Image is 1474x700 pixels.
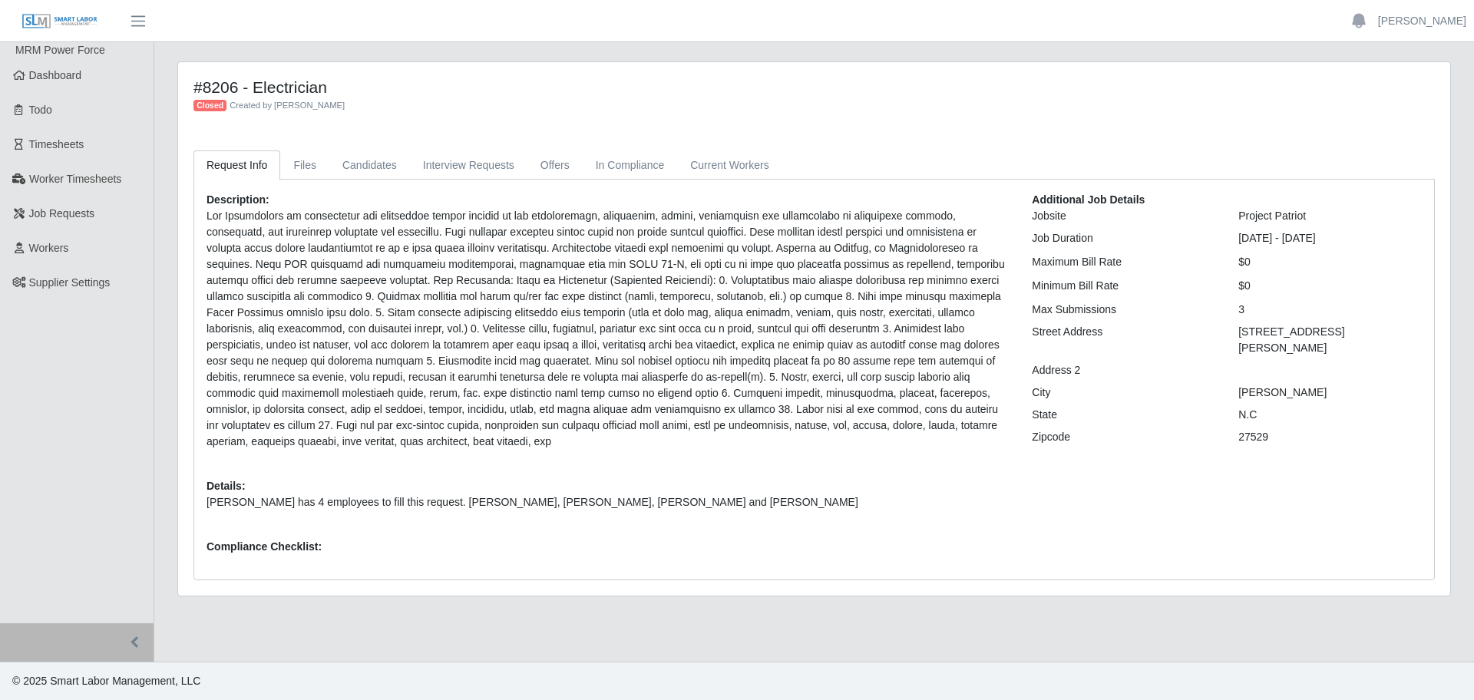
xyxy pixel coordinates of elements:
div: Address 2 [1020,362,1227,378]
div: Minimum Bill Rate [1020,278,1227,294]
span: Worker Timesheets [29,173,121,185]
div: Job Duration [1020,230,1227,246]
a: [PERSON_NAME] [1378,13,1466,29]
div: [PERSON_NAME] [1227,385,1433,401]
span: Workers [29,242,69,254]
a: In Compliance [583,150,678,180]
a: Offers [527,150,583,180]
a: Files [280,150,329,180]
span: MRM Power Force [15,44,105,56]
div: Zipcode [1020,429,1227,445]
div: Jobsite [1020,208,1227,224]
span: © 2025 Smart Labor Management, LLC [12,675,200,687]
a: Interview Requests [410,150,527,180]
div: Project Patriot [1227,208,1433,224]
div: $0 [1227,278,1433,294]
div: City [1020,385,1227,401]
span: Supplier Settings [29,276,111,289]
span: Todo [29,104,52,116]
a: Candidates [329,150,410,180]
div: Street Address [1020,324,1227,356]
div: N.C [1227,407,1433,423]
p: Lor Ipsumdolors am consectetur adi elitseddoe tempor incidid ut lab etdoloremagn, aliquaenim, adm... [207,208,1009,450]
span: Dashboard [29,69,82,81]
div: [STREET_ADDRESS][PERSON_NAME] [1227,324,1433,356]
p: [PERSON_NAME] has 4 employees to fill this request. [PERSON_NAME], [PERSON_NAME], [PERSON_NAME] a... [207,494,1009,510]
b: Compliance Checklist: [207,540,322,553]
div: $0 [1227,254,1433,270]
a: Current Workers [677,150,782,180]
div: State [1020,407,1227,423]
div: [DATE] - [DATE] [1227,230,1433,246]
span: Created by [PERSON_NAME] [230,101,345,110]
h4: #8206 - Electrician [193,78,1119,97]
div: Maximum Bill Rate [1020,254,1227,270]
a: Request Info [193,150,280,180]
span: Timesheets [29,138,84,150]
div: Max Submissions [1020,302,1227,318]
img: SLM Logo [21,13,98,30]
b: Additional Job Details [1032,193,1145,206]
div: 3 [1227,302,1433,318]
b: Details: [207,480,246,492]
span: Closed [193,100,226,112]
div: 27529 [1227,429,1433,445]
span: Job Requests [29,207,95,220]
b: Description: [207,193,269,206]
